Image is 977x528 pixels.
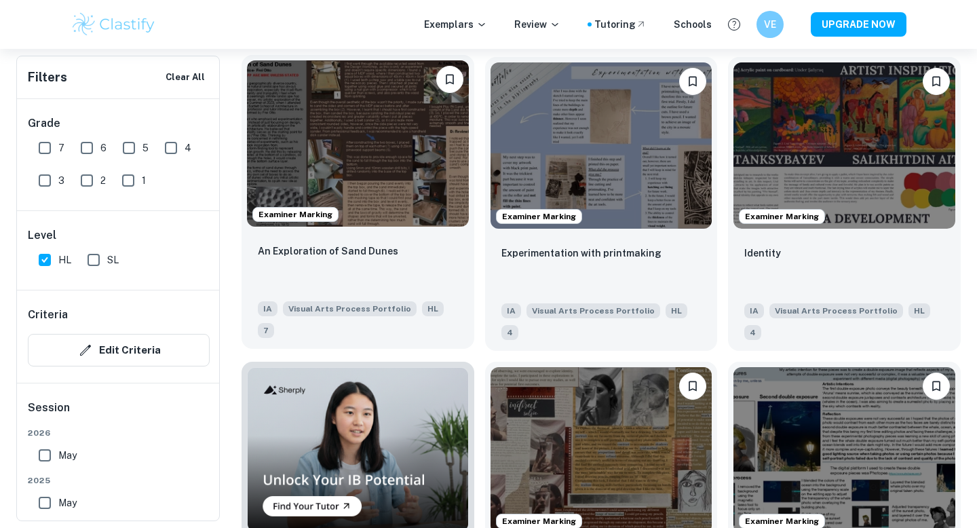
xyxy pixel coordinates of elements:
a: Tutoring [594,17,647,32]
span: HL [908,303,930,318]
button: Bookmark [923,68,950,95]
img: Visual Arts Process Portfolio IA example thumbnail: Experimentation with printmaking [491,62,712,229]
button: VE [756,11,784,38]
button: Help and Feedback [723,13,746,36]
button: Bookmark [679,68,706,95]
a: Examiner MarkingBookmarkExperimentation with printmakingIAVisual Arts Process PortfolioHL4 [485,57,718,351]
span: 7 [58,140,64,155]
span: HL [666,303,687,318]
span: 7 [258,323,274,338]
p: An Exploration of Sand Dunes [258,244,398,259]
button: Bookmark [436,66,463,93]
img: Visual Arts Process Portfolio IA example thumbnail: Identity [733,62,955,229]
span: Examiner Marking [740,210,824,223]
span: Examiner Marking [497,210,581,223]
span: 4 [744,325,761,340]
span: 4 [185,140,191,155]
h6: Session [28,400,210,427]
p: Review [514,17,560,32]
span: 2 [100,173,106,188]
span: 2026 [28,427,210,439]
span: 1 [142,173,146,188]
h6: Filters [28,68,67,87]
span: May [58,495,77,510]
p: Identity [744,246,781,261]
button: Bookmark [679,373,706,400]
span: 3 [58,173,64,188]
span: Visual Arts Process Portfolio [283,301,417,316]
button: UPGRADE NOW [811,12,906,37]
span: HL [422,301,444,316]
span: Visual Arts Process Portfolio [526,303,660,318]
h6: Grade [28,115,210,132]
a: Examiner MarkingBookmarkIdentityIAVisual Arts Process PortfolioHL4 [728,57,961,351]
h6: Level [28,227,210,244]
span: Visual Arts Process Portfolio [769,303,903,318]
button: Edit Criteria [28,334,210,366]
h6: VE [763,17,778,32]
span: IA [258,301,277,316]
span: 6 [100,140,107,155]
span: IA [501,303,521,318]
p: Exemplars [424,17,487,32]
a: Examiner MarkingBookmarkAn Exploration of Sand DunesIAVisual Arts Process PortfolioHL7 [242,57,474,351]
h6: Criteria [28,307,68,323]
span: IA [744,303,764,318]
span: 5 [142,140,149,155]
img: Clastify logo [71,11,157,38]
img: Visual Arts Process Portfolio IA example thumbnail: An Exploration of Sand Dunes [247,60,469,227]
p: Experimentation with printmaking [501,246,662,261]
span: Examiner Marking [740,515,824,527]
span: Examiner Marking [497,515,581,527]
button: Clear All [162,67,208,88]
span: SL [107,252,119,267]
span: HL [58,252,71,267]
span: Examiner Marking [253,208,338,221]
a: Schools [674,17,712,32]
span: 2025 [28,474,210,487]
span: 4 [501,325,518,340]
span: May [58,448,77,463]
button: Bookmark [923,373,950,400]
